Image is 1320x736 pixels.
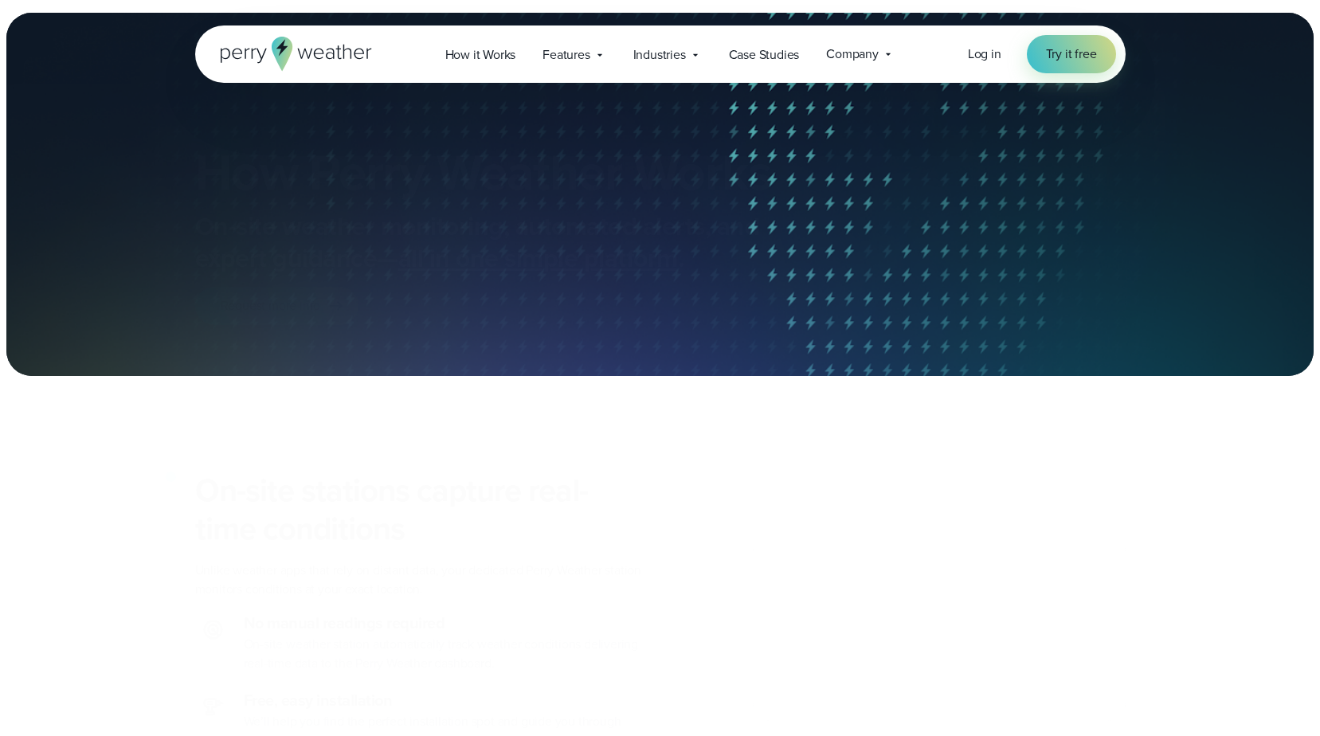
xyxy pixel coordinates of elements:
[432,38,530,71] a: How it Works
[729,45,800,65] span: Case Studies
[968,45,1001,64] a: Log in
[826,45,879,64] span: Company
[542,45,589,65] span: Features
[1046,45,1097,64] span: Try it free
[1027,35,1116,73] a: Try it free
[445,45,516,65] span: How it Works
[968,45,1001,63] span: Log in
[715,38,813,71] a: Case Studies
[633,45,686,65] span: Industries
